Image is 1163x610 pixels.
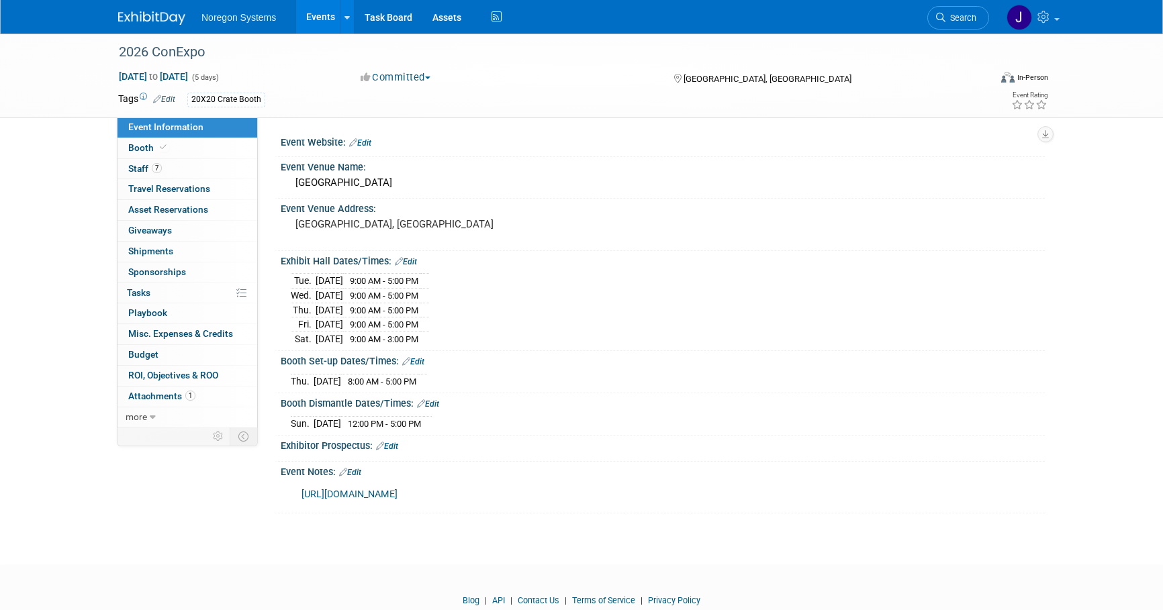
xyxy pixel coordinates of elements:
td: [DATE] [316,274,343,289]
td: Tags [118,92,175,107]
a: ROI, Objectives & ROO [118,366,257,386]
span: Sponsorships [128,266,186,277]
span: Shipments [128,246,173,256]
div: 2026 ConExpo [114,40,969,64]
span: Giveaways [128,225,172,236]
span: 9:00 AM - 5:00 PM [350,276,418,286]
span: ROI, Objectives & ROO [128,370,218,380]
div: Exhibitor Prospectus: [281,436,1045,453]
img: ExhibitDay [118,11,185,25]
a: Edit [402,357,424,366]
a: Terms of Service [572,595,635,605]
a: Sponsorships [118,262,257,283]
td: [DATE] [316,289,343,303]
a: Playbook [118,303,257,323]
span: [GEOGRAPHIC_DATA], [GEOGRAPHIC_DATA] [684,74,851,84]
td: [DATE] [316,317,343,332]
span: Travel Reservations [128,183,210,194]
a: Blog [463,595,479,605]
a: Edit [339,468,361,477]
span: to [147,71,160,82]
a: Edit [349,138,371,148]
a: Tasks [118,283,257,303]
a: Misc. Expenses & Credits [118,324,257,344]
a: Event Information [118,117,257,138]
td: [DATE] [316,332,343,346]
span: | [481,595,490,605]
span: Misc. Expenses & Credits [128,328,233,339]
a: Edit [417,399,439,409]
a: API [492,595,505,605]
span: Staff [128,163,162,174]
span: [DATE] [DATE] [118,70,189,83]
img: Johana Gil [1007,5,1032,30]
div: Event Format [910,70,1048,90]
img: Format-Inperson.png [1001,72,1015,83]
span: Tasks [127,287,150,298]
td: Wed. [291,289,316,303]
span: more [126,411,147,422]
a: Asset Reservations [118,200,257,220]
div: [GEOGRAPHIC_DATA] [291,172,1035,193]
span: 1 [185,391,195,401]
button: Committed [356,70,436,85]
td: Thu. [291,374,314,388]
span: | [637,595,646,605]
span: 8:00 AM - 5:00 PM [348,376,416,387]
div: Event Notes: [281,462,1045,479]
div: Event Venue Address: [281,199,1045,215]
a: Edit [376,442,398,451]
a: Budget [118,345,257,365]
pre: [GEOGRAPHIC_DATA], [GEOGRAPHIC_DATA] [295,218,584,230]
div: Event Venue Name: [281,157,1045,174]
span: 9:00 AM - 3:00 PM [350,334,418,344]
i: Booth reservation complete [160,144,167,151]
a: Shipments [118,242,257,262]
a: Attachments1 [118,387,257,407]
div: 20X20 Crate Booth [187,93,265,107]
span: | [561,595,570,605]
a: Booth [118,138,257,158]
a: Travel Reservations [118,179,257,199]
span: 9:00 AM - 5:00 PM [350,319,418,329]
span: Event Information [128,121,203,132]
a: more [118,407,257,427]
span: 12:00 PM - 5:00 PM [348,419,421,429]
a: Search [927,6,989,30]
span: Budget [128,349,158,360]
span: 7 [152,163,162,173]
a: Edit [395,257,417,266]
a: Staff7 [118,159,257,179]
td: Sun. [291,416,314,430]
span: (5 days) [191,73,219,82]
div: Exhibit Hall Dates/Times: [281,251,1045,268]
span: Noregon Systems [201,12,276,23]
span: | [507,595,516,605]
a: Giveaways [118,221,257,241]
span: Asset Reservations [128,204,208,215]
td: Thu. [291,303,316,317]
span: Attachments [128,391,195,401]
td: [DATE] [314,374,341,388]
td: Sat. [291,332,316,346]
div: Event Rating [1011,92,1048,99]
td: [DATE] [316,303,343,317]
td: Fri. [291,317,316,332]
div: Booth Dismantle Dates/Times: [281,393,1045,411]
td: [DATE] [314,416,341,430]
div: Event Website: [281,132,1045,150]
td: Personalize Event Tab Strip [207,427,230,445]
td: Tue. [291,274,316,289]
a: Contact Us [518,595,559,605]
a: Privacy Policy [648,595,700,605]
td: Toggle Event Tabs [230,427,258,445]
span: Booth [128,142,169,153]
span: 9:00 AM - 5:00 PM [350,305,418,315]
a: [URL][DOMAIN_NAME] [301,489,398,500]
a: Edit [153,95,175,104]
div: In-Person [1017,72,1048,83]
span: Playbook [128,307,167,318]
span: Search [945,13,976,23]
span: 9:00 AM - 5:00 PM [350,291,418,301]
div: Booth Set-up Dates/Times: [281,351,1045,368]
